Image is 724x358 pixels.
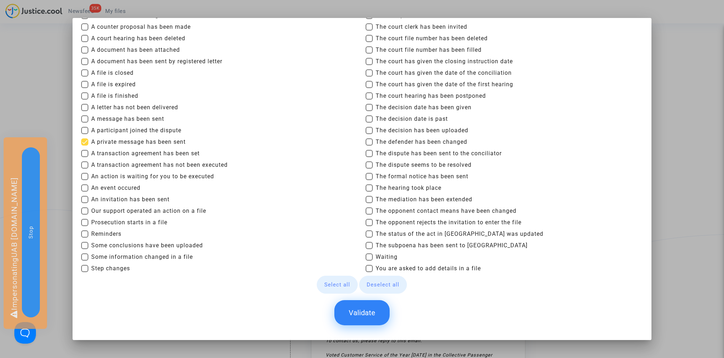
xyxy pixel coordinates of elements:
[91,230,121,238] span: Reminders
[376,161,472,169] span: The dispute seems to be resolved
[91,103,178,112] span: A letter has not been delivered
[317,276,358,294] button: Select all
[376,69,512,77] span: The court has given the date of the conciliation
[28,226,34,239] span: Stop
[376,241,528,250] span: The subpoena has been sent to [GEOGRAPHIC_DATA]
[91,253,193,261] span: Some information changed in a file
[91,46,180,54] span: A document has been attached
[376,80,513,89] span: The court has given the date of the first hearing
[91,115,164,123] span: A message has been sent
[376,195,472,204] span: The mediation has been extended
[376,46,482,54] span: The court file number has been filled
[91,92,138,100] span: A file is finished
[376,184,441,192] span: The hearing took place
[376,149,502,158] span: The dispute has been sent to the conciliator
[91,126,181,135] span: A participant joined the dispute
[14,322,36,344] iframe: Help Scout Beacon - Open
[91,34,185,43] span: A court hearing has been deleted
[91,195,170,204] span: An invitation has been sent
[91,184,140,192] span: An event occured
[376,264,481,273] span: You are asked to add details in a file
[91,241,203,250] span: Some conclusions have been uploaded
[91,207,206,215] span: Our support operated an action on a file
[376,207,516,215] span: The opponent contact means have been changed
[376,138,467,146] span: The defender has been changed
[376,57,513,66] span: The court has given the closing instruction date
[91,218,167,227] span: Prosecution starts in a file
[91,149,200,158] span: A transaction agreement has been set
[376,115,448,123] span: The decision date is past
[91,69,134,77] span: A file is closed
[91,264,130,273] span: Step changes
[376,34,488,43] span: The court file number has been deleted
[359,276,407,294] button: Deselect all
[376,253,398,261] span: Waiting
[91,80,136,89] span: A file is expired
[4,137,47,329] div: Impersonating
[376,172,468,181] span: The formal notice has been sent
[376,92,486,100] span: The court hearing has been postponed
[91,138,186,146] span: A private message has been sent
[376,230,543,238] span: The status of the act in [GEOGRAPHIC_DATA] was updated
[334,300,390,325] button: Validate
[91,172,214,181] span: An action is waiting for you to be executed
[376,103,472,112] span: The decision date has been given
[91,23,191,31] span: A counter proposal has been made
[91,161,228,169] span: A transaction agreement has not been executed
[376,23,467,31] span: The court clerk has been invited
[376,126,468,135] span: The decision has been uploaded
[376,218,521,227] span: The opponent rejects the invitation to enter the file
[91,57,222,66] span: A document has been sent by registered letter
